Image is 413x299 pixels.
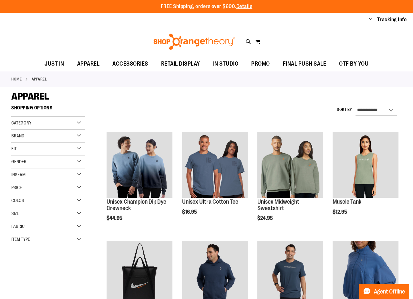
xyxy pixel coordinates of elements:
[182,132,248,199] a: Unisex Ultra Cotton Tee
[213,57,239,71] span: IN STUDIO
[333,57,375,71] a: OTF BY YOU
[333,132,398,199] a: Muscle Tank
[11,143,85,155] div: Fit
[11,172,26,177] span: Inseam
[257,132,323,199] a: Unisex Midweight Sweatshirt
[11,159,26,164] span: Gender
[32,76,47,82] strong: APPAREL
[339,57,368,71] span: OTF BY YOU
[107,198,166,211] a: Unisex Champion Dip Dye Crewneck
[161,3,253,10] p: FREE Shipping, orders over $600.
[38,57,71,71] a: JUST IN
[161,57,200,71] span: RETAIL DISPLAY
[179,129,251,231] div: product
[359,284,409,299] button: Agent Offline
[45,57,64,71] span: JUST IN
[337,107,352,112] label: Sort By
[257,132,323,198] img: Unisex Midweight Sweatshirt
[152,34,236,50] img: Shop Orangetheory
[112,57,148,71] span: ACCESSORIES
[11,146,17,151] span: Fit
[11,133,24,138] span: Brand
[236,4,253,9] a: Details
[254,129,326,238] div: product
[107,132,172,198] img: Unisex Champion Dip Dye Crewneck
[11,130,85,143] div: Brand
[11,220,85,233] div: Fabric
[11,194,85,207] div: Color
[11,102,85,117] strong: Shopping Options
[182,198,238,205] a: Unisex Ultra Cotton Tee
[11,117,85,130] div: Category
[106,57,155,71] a: ACCESSORIES
[333,209,348,215] span: $12.95
[257,198,299,211] a: Unisex Midweight Sweatshirt
[11,237,30,242] span: Item Type
[11,168,85,181] div: Inseam
[107,215,123,221] span: $44.95
[276,57,333,71] a: FINAL PUSH SALE
[11,207,85,220] div: Size
[257,215,274,221] span: $24.95
[11,155,85,168] div: Gender
[11,233,85,246] div: Item Type
[251,57,270,71] span: PROMO
[11,198,24,203] span: Color
[182,209,198,215] span: $16.95
[107,132,172,199] a: Unisex Champion Dip Dye Crewneck
[11,120,31,125] span: Category
[207,57,245,71] a: IN STUDIO
[283,57,326,71] span: FINAL PUSH SALE
[377,16,407,23] a: Tracking Info
[329,129,402,231] div: product
[155,57,207,71] a: RETAIL DISPLAY
[333,132,398,198] img: Muscle Tank
[11,211,19,216] span: Size
[182,132,248,198] img: Unisex Ultra Cotton Tee
[71,57,106,71] a: APPAREL
[103,129,176,238] div: product
[11,91,49,102] span: APPAREL
[11,181,85,194] div: Price
[77,57,100,71] span: APPAREL
[333,198,361,205] a: Muscle Tank
[245,57,276,71] a: PROMO
[369,16,372,23] button: Account menu
[11,76,22,82] a: Home
[11,185,22,190] span: Price
[374,289,405,295] span: Agent Offline
[11,224,25,229] span: Fabric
